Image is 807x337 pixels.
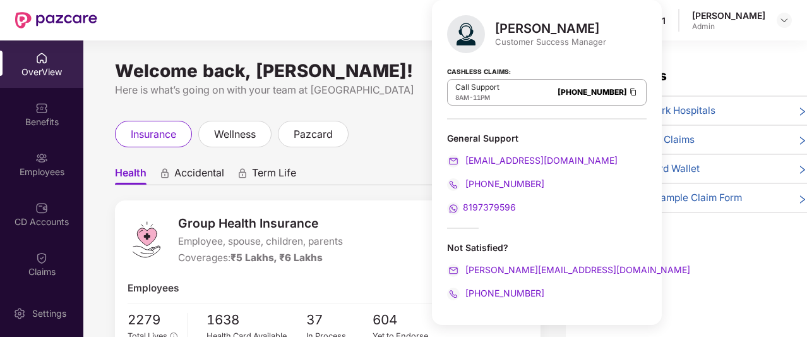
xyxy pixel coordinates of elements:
img: New Pazcare Logo [15,12,97,28]
p: Call Support [455,82,499,92]
span: 11PM [473,94,490,101]
a: [EMAIL_ADDRESS][DOMAIN_NAME] [447,155,618,166]
span: insurance [131,126,176,142]
a: [PERSON_NAME][EMAIL_ADDRESS][DOMAIN_NAME] [447,264,690,275]
img: svg+xml;base64,PHN2ZyB4bWxucz0iaHR0cDovL3d3dy53My5vcmcvMjAwMC9zdmciIHdpZHRoPSIyMCIgaGVpZ2h0PSIyMC... [447,202,460,215]
img: svg+xml;base64,PHN2ZyBpZD0iRW1wbG95ZWVzIiB4bWxucz0iaHR0cDovL3d3dy53My5vcmcvMjAwMC9zdmciIHdpZHRoPS... [35,152,48,164]
span: 604 [373,310,439,331]
span: [PERSON_NAME][EMAIL_ADDRESS][DOMAIN_NAME] [463,264,690,275]
div: Settings [28,307,70,320]
div: [PERSON_NAME] [692,9,765,21]
a: [PHONE_NUMBER] [447,178,544,189]
img: svg+xml;base64,PHN2ZyBpZD0iQmVuZWZpdHMiIHhtbG5zPSJodHRwOi8vd3d3LnczLm9yZy8yMDAwL3N2ZyIgd2lkdGg9Ij... [35,102,48,114]
img: Clipboard Icon [628,87,638,97]
div: Customer Success Manager [495,36,606,47]
span: right [798,106,807,118]
span: [PHONE_NUMBER] [463,178,544,189]
span: Accidental [174,166,224,185]
a: 8197379596 [447,202,516,212]
div: View More [591,223,807,236]
div: Here is what’s going on with your team at [GEOGRAPHIC_DATA] [115,82,541,98]
span: 8197379596 [463,202,516,212]
img: svg+xml;base64,PHN2ZyBpZD0iQ2xhaW0iIHhtbG5zPSJodHRwOi8vd3d3LnczLm9yZy8yMDAwL3N2ZyIgd2lkdGg9IjIwIi... [35,252,48,264]
span: 📄 Download Sample Claim Form [591,190,742,205]
span: pazcard [294,126,333,142]
span: Group Health Insurance [178,214,343,233]
a: [PHONE_NUMBER] [447,288,544,298]
a: [PHONE_NUMBER] [558,87,627,97]
div: - [455,92,499,102]
span: 1638 [206,310,306,331]
span: Employee, spouse, children, parents [178,234,343,249]
img: svg+xml;base64,PHN2ZyB4bWxucz0iaHR0cDovL3d3dy53My5vcmcvMjAwMC9zdmciIHhtbG5zOnhsaW5rPSJodHRwOi8vd3... [447,15,485,53]
span: 37 [306,310,373,331]
img: svg+xml;base64,PHN2ZyBpZD0iSG9tZSIgeG1sbnM9Imh0dHA6Ly93d3cudzMub3JnLzIwMDAvc3ZnIiB3aWR0aD0iMjAiIG... [35,52,48,64]
span: 2279 [128,310,177,331]
img: svg+xml;base64,PHN2ZyB4bWxucz0iaHR0cDovL3d3dy53My5vcmcvMjAwMC9zdmciIHdpZHRoPSIyMCIgaGVpZ2h0PSIyMC... [447,264,460,277]
span: right [798,135,807,147]
div: Not Satisfied? [447,242,647,254]
div: animation [237,168,248,179]
span: 8AM [455,94,469,101]
div: General Support [447,132,647,215]
span: [EMAIL_ADDRESS][DOMAIN_NAME] [463,155,618,166]
img: svg+xml;base64,PHN2ZyBpZD0iU2V0dGluZy0yMHgyMCIgeG1sbnM9Imh0dHA6Ly93d3cudzMub3JnLzIwMDAvc3ZnIiB3aW... [13,307,26,320]
img: svg+xml;base64,PHN2ZyBpZD0iRHJvcGRvd24tMzJ4MzIiIHhtbG5zPSJodHRwOi8vd3d3LnczLm9yZy8yMDAwL3N2ZyIgd2... [779,15,789,25]
img: logo [128,221,165,259]
span: ₹5 Lakhs, ₹6 Lakhs [230,252,323,264]
div: General Support [447,132,647,144]
div: animation [159,168,170,179]
div: [PERSON_NAME] [495,21,606,36]
img: svg+xml;base64,PHN2ZyB4bWxucz0iaHR0cDovL3d3dy53My5vcmcvMjAwMC9zdmciIHdpZHRoPSIyMCIgaGVpZ2h0PSIyMC... [447,288,460,300]
span: Employees [128,281,179,296]
span: right [798,164,807,176]
strong: Cashless Claims: [447,64,511,78]
div: Welcome back, [PERSON_NAME]! [115,66,541,76]
img: svg+xml;base64,PHN2ZyB4bWxucz0iaHR0cDovL3d3dy53My5vcmcvMjAwMC9zdmciIHdpZHRoPSIyMCIgaGVpZ2h0PSIyMC... [447,155,460,168]
img: svg+xml;base64,PHN2ZyB4bWxucz0iaHR0cDovL3d3dy53My5vcmcvMjAwMC9zdmciIHdpZHRoPSIyMCIgaGVpZ2h0PSIyMC... [447,178,460,191]
span: right [798,193,807,205]
span: wellness [214,126,256,142]
div: Coverages: [178,250,343,266]
div: Not Satisfied? [447,242,647,300]
span: [PHONE_NUMBER] [463,288,544,298]
span: Health [115,166,146,185]
img: svg+xml;base64,PHN2ZyBpZD0iQ0RfQWNjb3VudHMiIGRhdGEtbmFtZT0iQ0QgQWNjb3VudHMiIHhtbG5zPSJodHRwOi8vd3... [35,202,48,214]
span: Term Life [252,166,296,185]
div: Admin [692,21,765,32]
